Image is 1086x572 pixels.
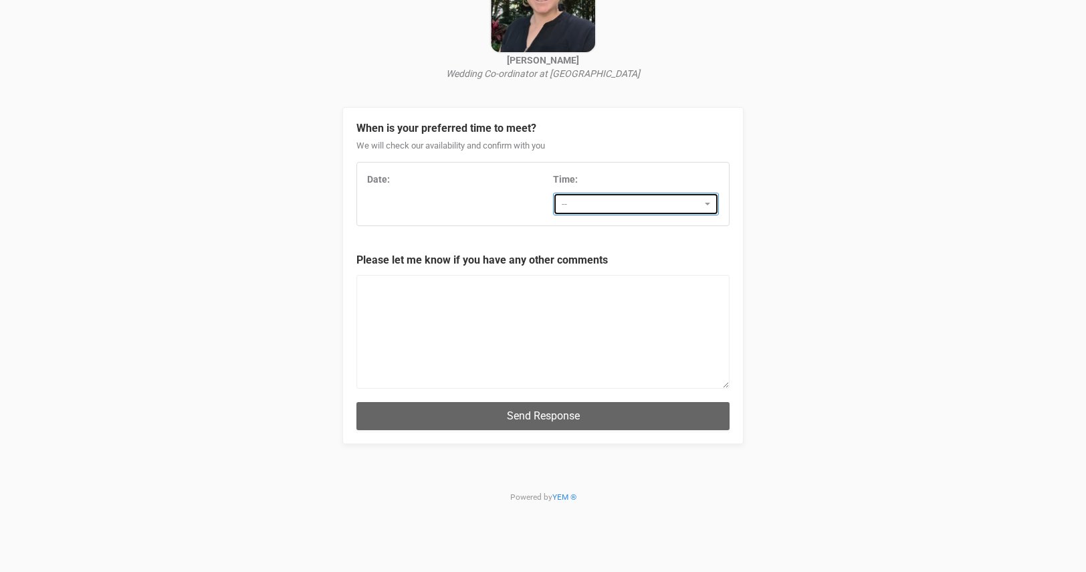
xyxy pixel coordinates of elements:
[562,197,701,211] span: --
[446,68,640,79] i: Wedding Co-ordinator at [GEOGRAPHIC_DATA]
[356,140,730,163] div: We will check our availability and confirm with you
[553,193,719,215] button: --
[342,458,744,526] p: Powered by
[552,492,576,502] a: YEM ®
[367,174,390,185] strong: Date:
[356,121,730,136] legend: When is your preferred time to meet?
[507,55,579,66] strong: [PERSON_NAME]
[356,253,730,268] legend: Please let me know if you have any other comments
[553,174,578,185] strong: Time:
[356,402,730,430] button: Send Response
